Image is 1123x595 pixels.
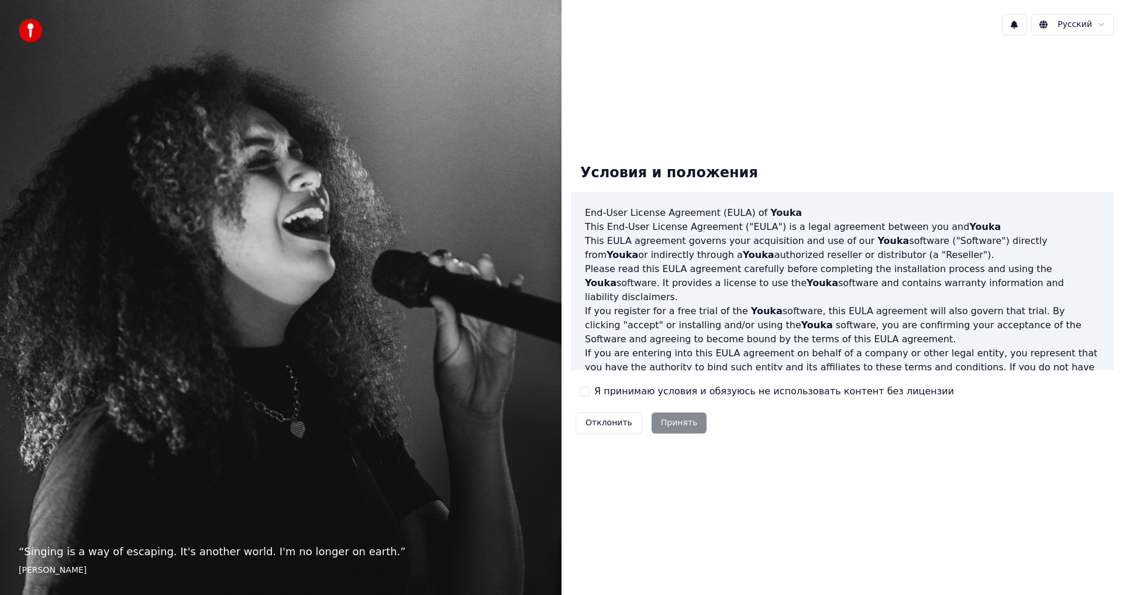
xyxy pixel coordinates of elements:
[585,220,1100,234] p: This End-User License Agreement ("EULA") is a legal agreement between you and
[607,249,638,260] span: Youka
[19,544,543,560] p: “ Singing is a way of escaping. It's another world. I'm no longer on earth. ”
[19,565,543,576] footer: [PERSON_NAME]
[585,234,1100,262] p: This EULA agreement governs your acquisition and use of our software ("Software") directly from o...
[585,277,616,288] span: Youka
[576,412,642,434] button: Отклонить
[877,235,909,246] span: Youka
[19,19,42,42] img: youka
[770,207,802,218] span: Youka
[807,277,838,288] span: Youka
[594,384,954,398] label: Я принимаю условия и обязуюсь не использовать контент без лицензии
[585,262,1100,304] p: Please read this EULA agreement carefully before completing the installation process and using th...
[571,154,767,192] div: Условия и положения
[585,206,1100,220] h3: End-User License Agreement (EULA) of
[585,346,1100,403] p: If you are entering into this EULA agreement on behalf of a company or other legal entity, you re...
[743,249,774,260] span: Youka
[969,221,1001,232] span: Youka
[801,319,833,331] span: Youka
[585,304,1100,346] p: If you register for a free trial of the software, this EULA agreement will also govern that trial...
[751,305,783,317] span: Youka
